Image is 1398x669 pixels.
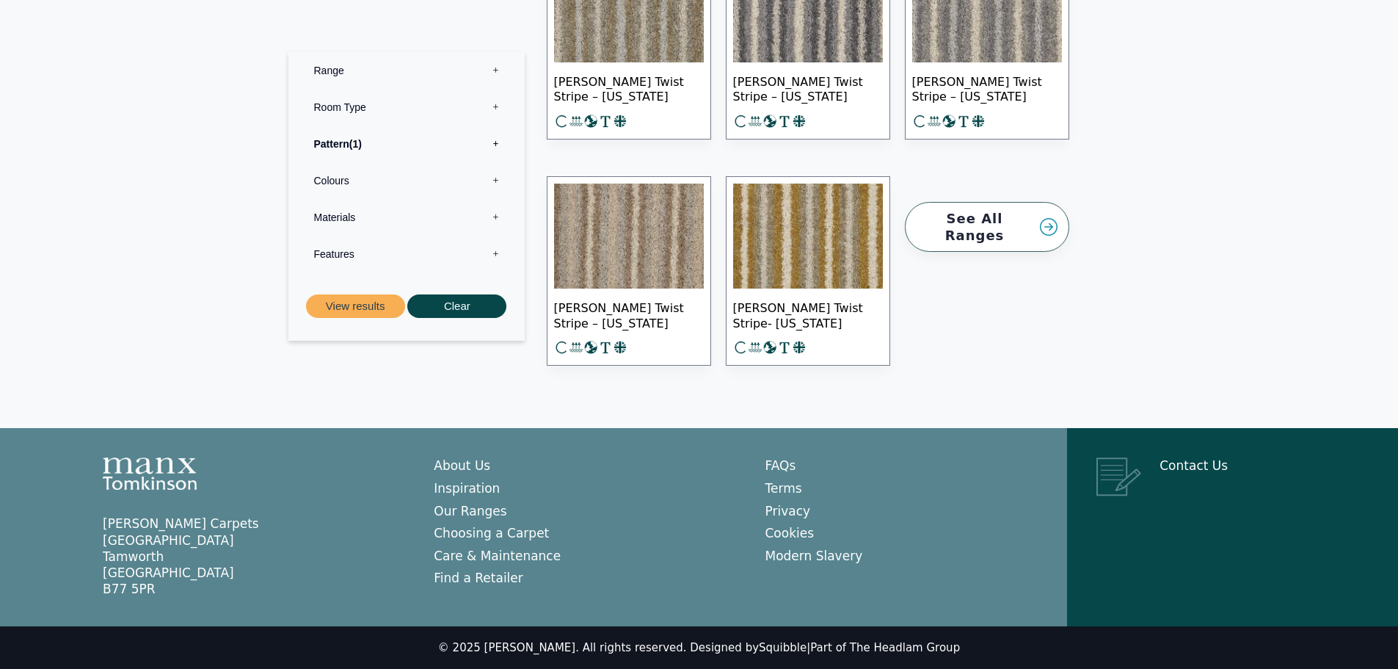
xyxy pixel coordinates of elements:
a: Terms [765,481,802,496]
span: [PERSON_NAME] Twist Stripe – [US_STATE] [733,62,883,114]
label: Range [299,51,514,88]
a: Cookies [765,526,815,540]
img: Manx Tomkinson Logo [103,458,197,490]
a: Modern Slavery [765,549,863,563]
a: Our Ranges [434,504,506,518]
img: Tomkinson Twist - Alabama stripe [733,184,883,289]
button: Clear [407,294,506,318]
span: [PERSON_NAME] Twist Stripe – [US_STATE] [554,62,704,114]
span: [PERSON_NAME] Twist Stripe – [US_STATE] [912,62,1062,114]
span: 1 [349,137,362,149]
span: [PERSON_NAME] Twist Stripe – [US_STATE] [554,289,704,340]
a: [PERSON_NAME] Twist Stripe- [US_STATE] [726,176,890,366]
a: About Us [434,458,490,473]
a: FAQs [765,458,796,473]
label: Features [299,235,514,272]
button: View results [306,294,405,318]
img: Tomkinson Twist - Oklahoma [554,184,704,289]
div: © 2025 [PERSON_NAME]. All rights reserved. Designed by | [438,641,960,656]
label: Colours [299,162,514,198]
a: [PERSON_NAME] Twist Stripe – [US_STATE] [547,176,711,366]
a: Part of The Headlam Group [810,641,960,654]
span: [PERSON_NAME] Twist Stripe- [US_STATE] [733,289,883,340]
a: Privacy [765,504,811,518]
p: [PERSON_NAME] Carpets [GEOGRAPHIC_DATA] Tamworth [GEOGRAPHIC_DATA] B77 5PR [103,516,404,596]
a: Choosing a Carpet [434,526,549,540]
a: See All Ranges [905,202,1069,253]
a: Find a Retailer [434,571,523,585]
a: Contact Us [1159,458,1228,473]
a: Care & Maintenance [434,549,561,563]
label: Materials [299,198,514,235]
label: Room Type [299,88,514,125]
label: Pattern [299,125,514,162]
a: Squibble [759,641,807,654]
a: Inspiration [434,481,500,496]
